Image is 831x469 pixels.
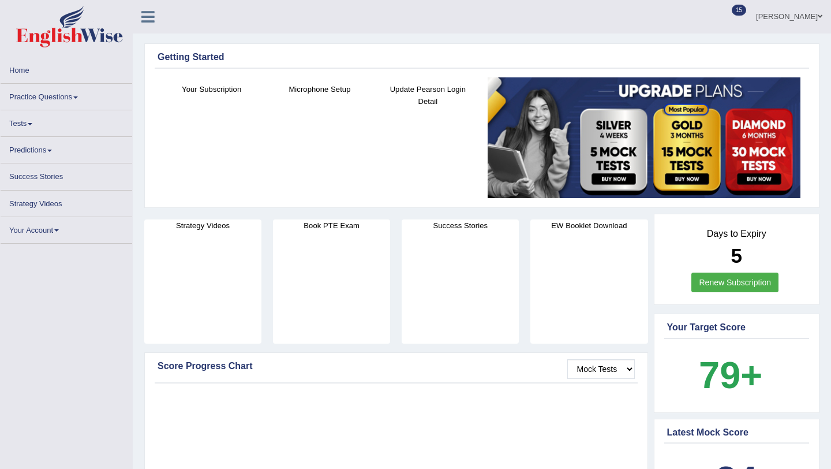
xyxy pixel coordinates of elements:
h4: Update Pearson Login Detail [380,83,476,107]
a: Tests [1,110,132,133]
h4: Microphone Setup [271,83,368,95]
div: Getting Started [158,50,806,64]
a: Home [1,57,132,80]
h4: Days to Expiry [667,229,807,239]
img: small5.jpg [488,77,800,199]
a: Strategy Videos [1,191,132,213]
a: Success Stories [1,163,132,186]
b: 79+ [699,354,762,396]
a: Renew Subscription [691,273,778,292]
h4: Book PTE Exam [273,219,390,232]
span: 15 [732,5,746,16]
b: 5 [731,244,742,267]
a: Predictions [1,137,132,159]
div: Your Target Score [667,321,807,334]
h4: EW Booklet Download [530,219,647,232]
h4: Success Stories [402,219,519,232]
div: Score Progress Chart [158,359,635,373]
div: Latest Mock Score [667,426,807,440]
a: Your Account [1,217,132,240]
h4: Strategy Videos [144,219,261,232]
h4: Your Subscription [163,83,260,95]
a: Practice Questions [1,84,132,106]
